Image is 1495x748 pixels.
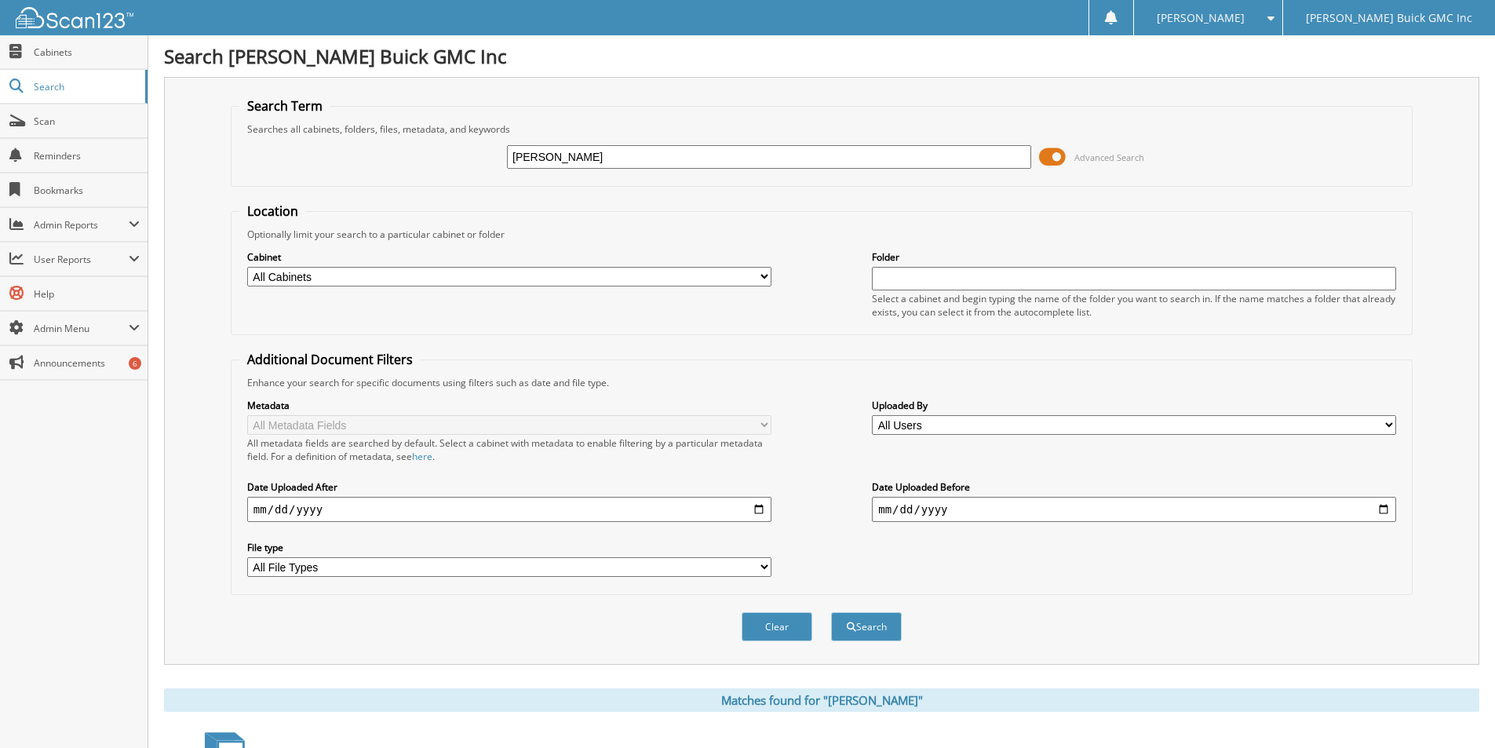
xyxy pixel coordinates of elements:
[1157,13,1245,23] span: [PERSON_NAME]
[247,480,771,494] label: Date Uploaded After
[872,250,1396,264] label: Folder
[164,688,1479,712] div: Matches found for "[PERSON_NAME]"
[247,250,771,264] label: Cabinet
[16,7,133,28] img: scan123-logo-white.svg
[239,228,1404,241] div: Optionally limit your search to a particular cabinet or folder
[239,97,330,115] legend: Search Term
[34,80,137,93] span: Search
[412,450,432,463] a: here
[239,351,421,368] legend: Additional Document Filters
[1306,13,1472,23] span: [PERSON_NAME] Buick GMC Inc
[129,357,141,370] div: 6
[164,43,1479,69] h1: Search [PERSON_NAME] Buick GMC Inc
[247,541,771,554] label: File type
[831,612,902,641] button: Search
[34,46,140,59] span: Cabinets
[742,612,812,641] button: Clear
[239,203,306,220] legend: Location
[34,218,129,232] span: Admin Reports
[239,122,1404,136] div: Searches all cabinets, folders, files, metadata, and keywords
[247,399,771,412] label: Metadata
[872,292,1396,319] div: Select a cabinet and begin typing the name of the folder you want to search in. If the name match...
[247,436,771,463] div: All metadata fields are searched by default. Select a cabinet with metadata to enable filtering b...
[1074,151,1144,163] span: Advanced Search
[34,322,129,335] span: Admin Menu
[34,356,140,370] span: Announcements
[34,184,140,197] span: Bookmarks
[872,480,1396,494] label: Date Uploaded Before
[34,149,140,162] span: Reminders
[34,253,129,266] span: User Reports
[34,115,140,128] span: Scan
[247,497,771,522] input: start
[872,399,1396,412] label: Uploaded By
[239,376,1404,389] div: Enhance your search for specific documents using filters such as date and file type.
[34,287,140,301] span: Help
[872,497,1396,522] input: end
